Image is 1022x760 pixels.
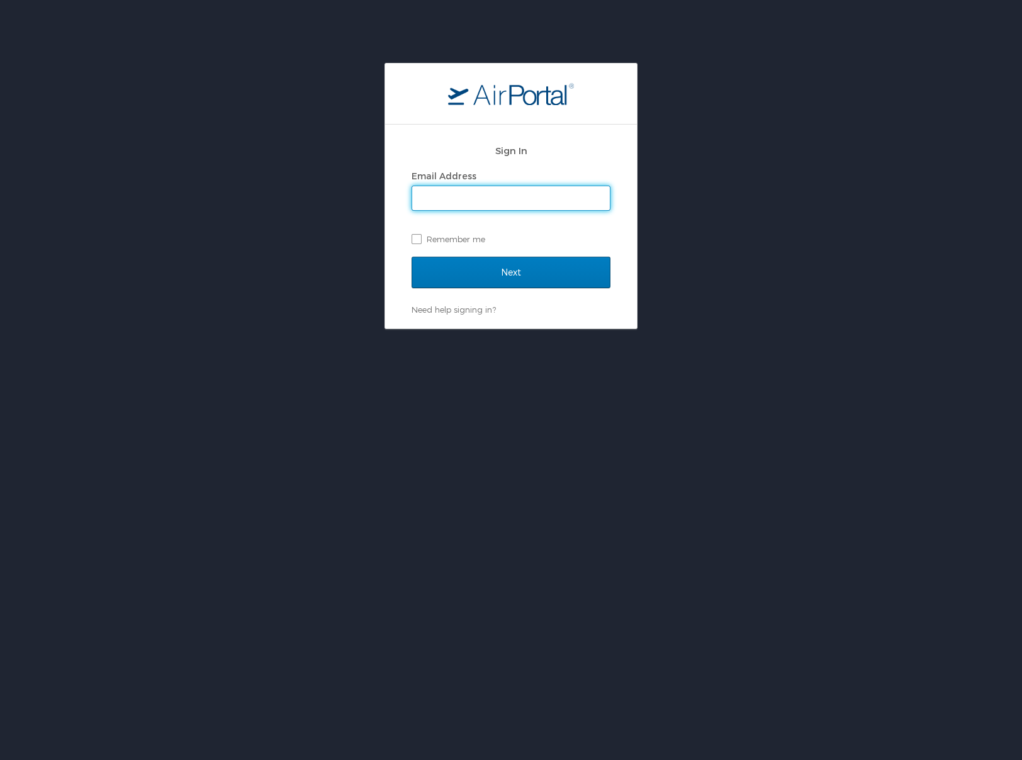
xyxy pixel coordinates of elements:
[412,305,496,315] a: Need help signing in?
[412,230,610,249] label: Remember me
[412,170,476,181] label: Email Address
[412,257,610,288] input: Next
[448,82,574,105] img: logo
[412,143,610,158] h2: Sign In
